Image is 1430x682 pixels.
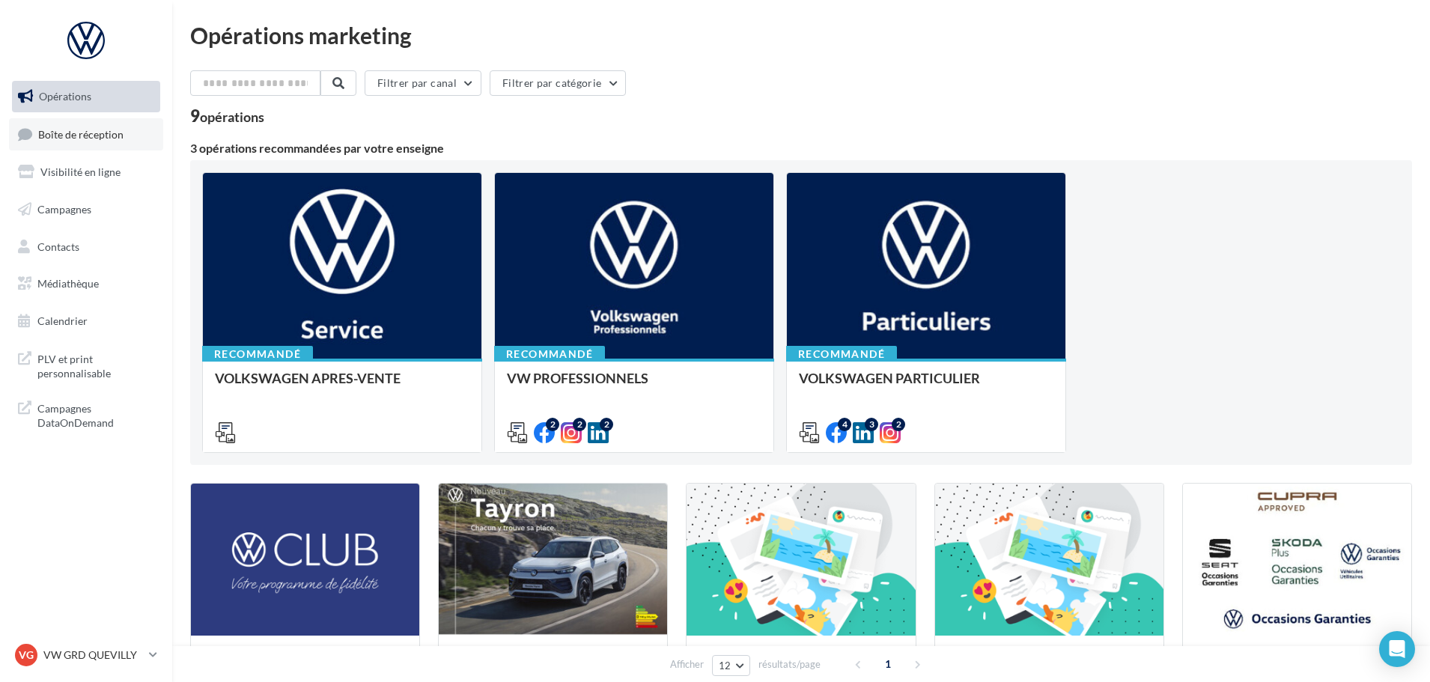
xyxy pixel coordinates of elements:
span: Boîte de réception [38,127,124,140]
div: 2 [546,418,559,431]
div: 4 [838,418,851,431]
span: 1 [876,652,900,676]
div: opérations [200,110,264,124]
a: Visibilité en ligne [9,156,163,188]
span: Visibilité en ligne [40,165,121,178]
span: PLV et print personnalisable [37,349,154,381]
span: Contacts [37,240,79,252]
span: Campagnes [37,203,91,216]
span: résultats/page [758,657,821,672]
div: Recommandé [786,346,897,362]
div: Recommandé [494,346,605,362]
div: Recommandé [202,346,313,362]
span: Campagnes DataOnDemand [37,398,154,430]
a: Contacts [9,231,163,263]
div: 3 [865,418,878,431]
div: 2 [573,418,586,431]
a: Calendrier [9,305,163,337]
a: Opérations [9,81,163,112]
button: Filtrer par catégorie [490,70,626,96]
div: Open Intercom Messenger [1379,631,1415,667]
div: VW PROFESSIONNELS [507,371,761,401]
span: VG [19,648,34,663]
div: VOLKSWAGEN PARTICULIER [799,371,1053,401]
span: 12 [719,660,731,672]
span: Médiathèque [37,277,99,290]
span: Calendrier [37,314,88,327]
a: VG VW GRD QUEVILLY [12,641,160,669]
a: Campagnes DataOnDemand [9,392,163,436]
span: Afficher [670,657,704,672]
button: Filtrer par canal [365,70,481,96]
a: Campagnes [9,194,163,225]
button: 12 [712,655,750,676]
div: 2 [892,418,905,431]
div: 2 [600,418,613,431]
a: Boîte de réception [9,118,163,150]
p: VW GRD QUEVILLY [43,648,143,663]
a: PLV et print personnalisable [9,343,163,387]
span: Opérations [39,90,91,103]
a: Médiathèque [9,268,163,299]
div: 3 opérations recommandées par votre enseigne [190,142,1412,154]
div: 9 [190,108,264,124]
div: VOLKSWAGEN APRES-VENTE [215,371,469,401]
div: Opérations marketing [190,24,1412,46]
